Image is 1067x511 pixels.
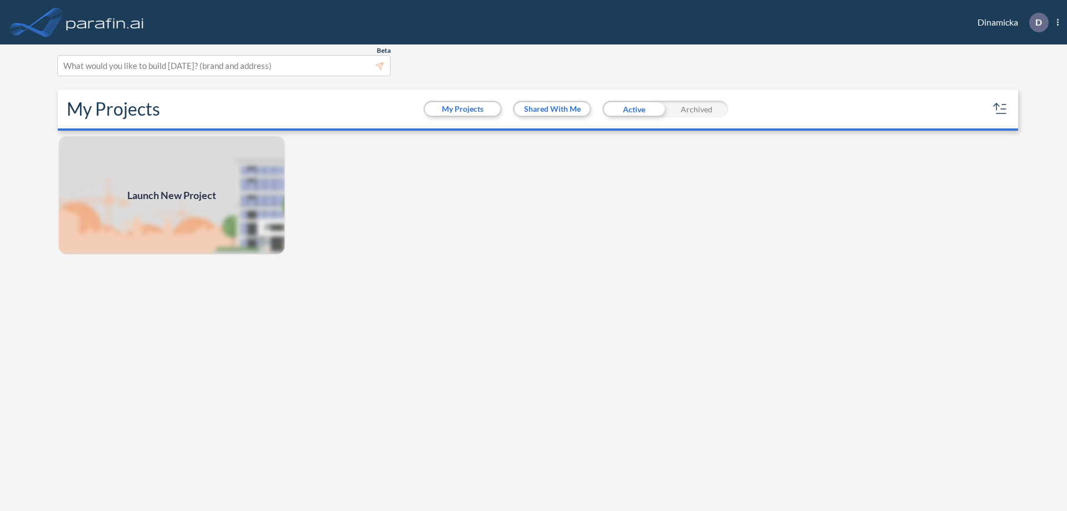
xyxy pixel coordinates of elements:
[67,98,160,120] h2: My Projects
[1035,17,1042,27] p: D
[64,11,146,33] img: logo
[127,188,216,203] span: Launch New Project
[991,100,1009,118] button: sort
[961,13,1059,32] div: Dinamicka
[515,102,590,116] button: Shared With Me
[58,135,286,255] a: Launch New Project
[58,135,286,255] img: add
[602,101,665,117] div: Active
[665,101,728,117] div: Archived
[425,102,500,116] button: My Projects
[377,46,391,55] span: Beta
